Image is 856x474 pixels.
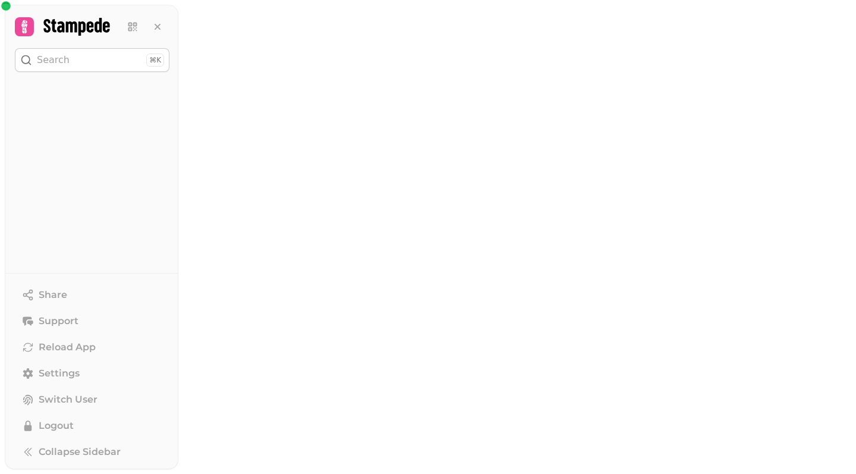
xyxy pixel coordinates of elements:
span: Logout [39,419,74,433]
button: Support [15,309,169,333]
p: Search [37,53,70,67]
button: Share [15,283,169,307]
span: Reload App [39,340,96,354]
span: Switch User [39,393,97,407]
button: Reload App [15,335,169,359]
a: Settings [15,362,169,385]
span: Settings [39,366,80,381]
div: ⌘K [146,54,164,67]
span: Share [39,288,67,302]
button: Logout [15,414,169,438]
span: Collapse Sidebar [39,445,121,459]
button: Collapse Sidebar [15,440,169,464]
span: Support [39,314,78,328]
button: Switch User [15,388,169,412]
button: Search⌘K [15,48,169,72]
